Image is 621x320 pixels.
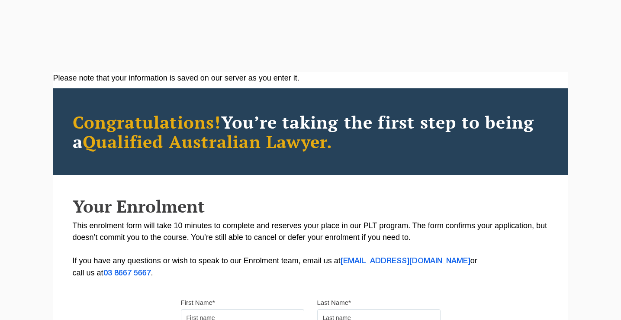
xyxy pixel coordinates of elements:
[83,130,333,153] span: Qualified Australian Lawyer.
[103,270,151,277] a: 03 8667 5667
[181,298,215,307] label: First Name*
[73,112,549,151] h2: You’re taking the first step to being a
[53,72,568,84] div: Please note that your information is saved on our server as you enter it.
[73,110,221,133] span: Congratulations!
[341,258,470,265] a: [EMAIL_ADDRESS][DOMAIN_NAME]
[73,197,549,216] h2: Your Enrolment
[73,220,549,279] p: This enrolment form will take 10 minutes to complete and reserves your place in our PLT program. ...
[317,298,351,307] label: Last Name*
